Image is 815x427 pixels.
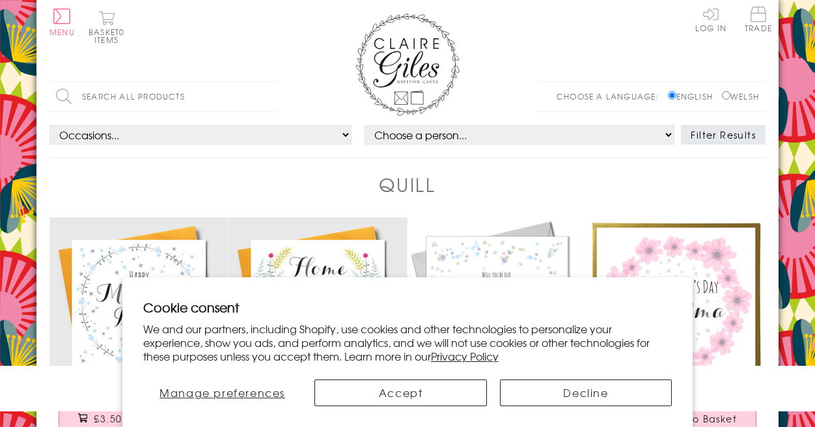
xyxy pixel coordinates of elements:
p: We and our partners, including Shopify, use cookies and other technologies to personalize your ex... [143,322,672,363]
h1: Quill [379,171,436,198]
img: Claire Giles Greetings Cards [355,13,460,116]
input: Search [264,82,277,111]
h2: Cookie consent [143,298,672,316]
input: Search all products [49,82,277,111]
button: Filter Results [681,125,766,145]
span: Manage preferences [159,385,285,400]
img: Mother's Day Card, Home is where Mum is, Mum [228,217,408,396]
span: Trade [745,7,772,32]
img: Mother's Day Card, For Grandma, Grandma [587,217,766,396]
button: Basket0 items [89,10,124,44]
label: Welsh [722,90,759,102]
button: Manage preferences [143,379,302,406]
input: Welsh [722,91,730,100]
p: Choose a language: [557,90,665,102]
span: 0 items [94,26,124,46]
button: Decline [500,379,672,406]
a: Privacy Policy [431,348,499,364]
img: Wedding Card, Dots, Will you be our Page Boy? [408,217,587,396]
button: Accept [314,379,486,406]
input: English [668,91,676,100]
button: Menu [49,8,75,36]
a: Trade [745,7,772,34]
span: £3.50 Add to Basket [94,412,200,425]
label: English [668,90,719,102]
a: Log In [695,7,726,32]
img: Mother's Day Card, Happy Mother's Day, Open [49,217,228,396]
span: Menu [49,26,75,38]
